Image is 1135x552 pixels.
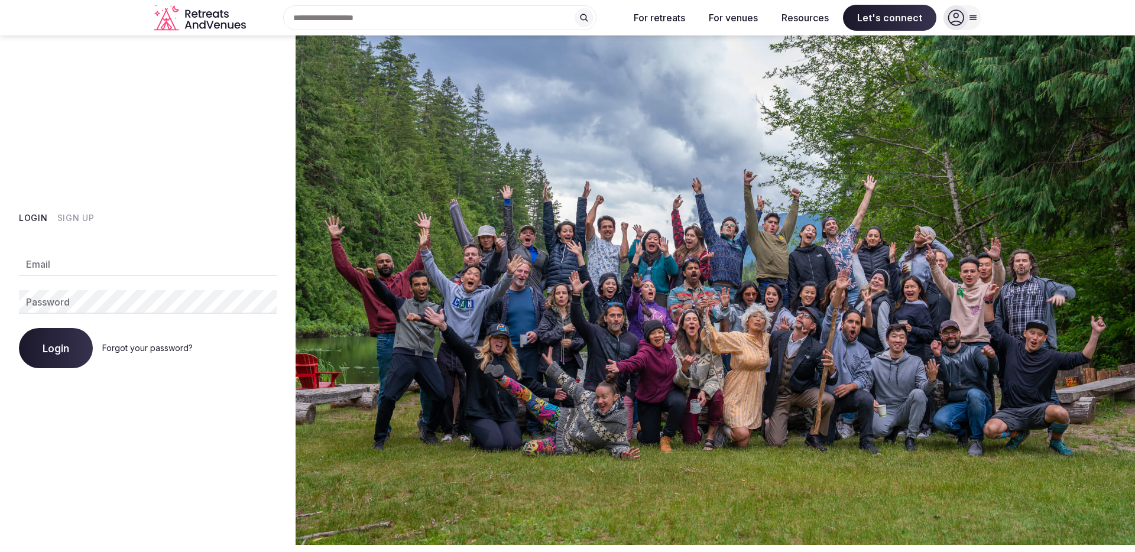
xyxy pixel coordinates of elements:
[772,5,838,31] button: Resources
[699,5,767,31] button: For venues
[43,342,69,354] span: Login
[154,5,248,31] a: Visit the homepage
[102,343,193,353] a: Forgot your password?
[19,328,93,368] button: Login
[624,5,695,31] button: For retreats
[57,212,95,224] button: Sign Up
[296,35,1135,545] img: My Account Background
[19,212,48,224] button: Login
[843,5,936,31] span: Let's connect
[154,5,248,31] svg: Retreats and Venues company logo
